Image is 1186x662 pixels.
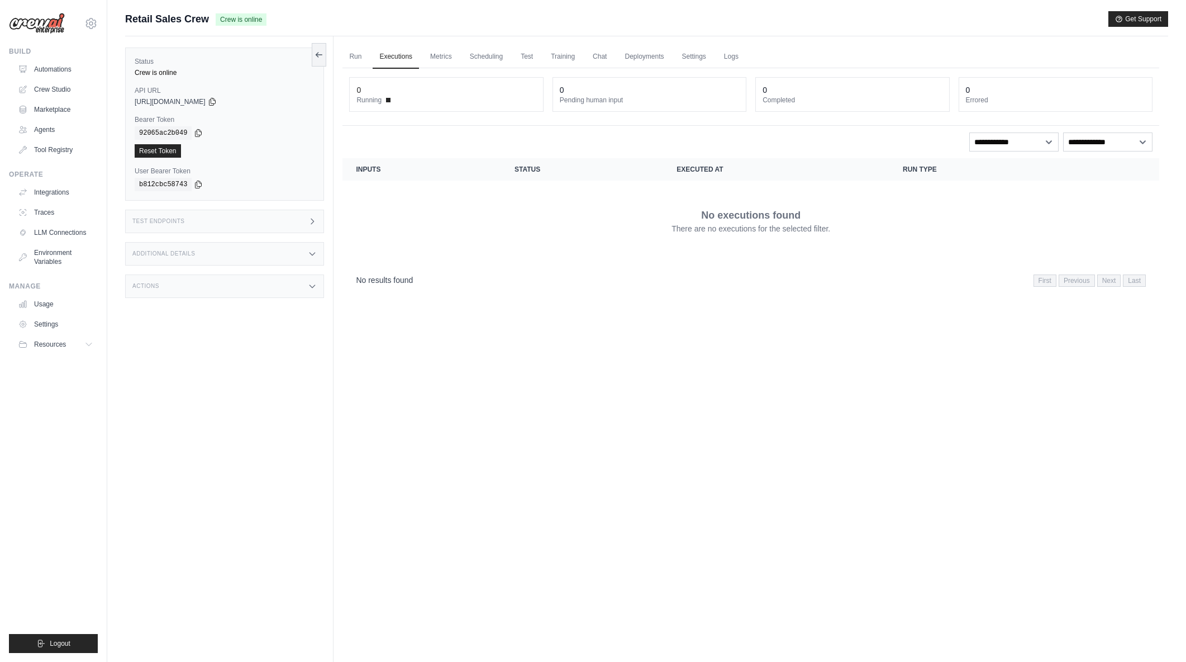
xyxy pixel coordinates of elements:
[463,45,509,69] a: Scheduling
[342,158,1159,294] section: Crew executions table
[13,81,98,98] a: Crew Studio
[675,45,713,69] a: Settings
[501,158,663,181] th: Status
[135,57,315,66] label: Status
[966,84,970,96] div: 0
[13,183,98,201] a: Integrations
[356,96,382,105] span: Running
[13,224,98,242] a: LLM Connections
[50,639,70,648] span: Logout
[423,45,459,69] a: Metrics
[1123,275,1146,287] span: Last
[135,126,192,140] code: 92065ac2b049
[9,634,98,653] button: Logout
[135,68,315,77] div: Crew is online
[763,84,767,96] div: 0
[342,266,1159,294] nav: Pagination
[13,204,98,221] a: Traces
[125,11,209,27] span: Retail Sales Crew
[9,47,98,56] div: Build
[9,170,98,179] div: Operate
[717,45,745,69] a: Logs
[763,96,942,105] dt: Completed
[342,45,368,69] a: Run
[1033,275,1056,287] span: First
[135,86,315,95] label: API URL
[13,335,98,353] button: Resources
[966,96,1145,105] dt: Errored
[1033,275,1146,287] nav: Pagination
[132,218,185,225] h3: Test Endpoints
[216,13,266,26] span: Crew is online
[34,340,66,349] span: Resources
[135,178,192,191] code: b812cbc58743
[9,13,65,34] img: Logo
[1108,11,1168,27] button: Get Support
[663,158,889,181] th: Executed at
[13,101,98,119] a: Marketplace
[560,84,564,96] div: 0
[13,315,98,333] a: Settings
[671,223,830,234] p: There are no executions for the selected filter.
[13,244,98,271] a: Environment Variables
[1097,275,1121,287] span: Next
[586,45,613,69] a: Chat
[373,45,419,69] a: Executions
[356,275,413,286] p: No results found
[135,115,315,124] label: Bearer Token
[132,250,195,257] h3: Additional Details
[132,283,159,290] h3: Actions
[9,282,98,291] div: Manage
[13,121,98,139] a: Agents
[701,207,801,223] p: No executions found
[514,45,540,69] a: Test
[356,84,361,96] div: 0
[342,158,501,181] th: Inputs
[560,96,739,105] dt: Pending human input
[135,144,181,158] a: Reset Token
[13,295,98,313] a: Usage
[13,141,98,159] a: Tool Registry
[135,97,206,106] span: [URL][DOMAIN_NAME]
[1059,275,1095,287] span: Previous
[544,45,582,69] a: Training
[889,158,1077,181] th: Run Type
[135,167,315,176] label: User Bearer Token
[13,60,98,78] a: Automations
[618,45,670,69] a: Deployments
